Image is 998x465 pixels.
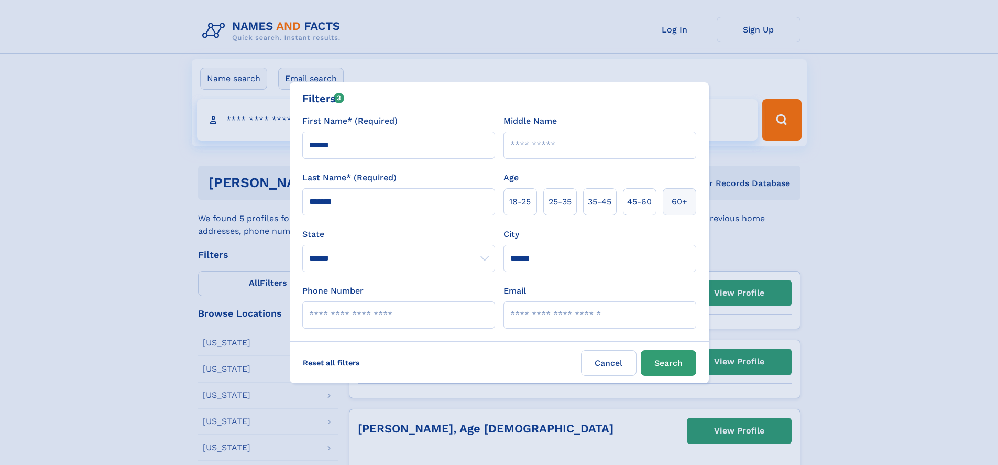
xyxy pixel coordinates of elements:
[627,196,652,208] span: 45‑60
[641,350,696,376] button: Search
[503,115,557,127] label: Middle Name
[503,228,519,241] label: City
[296,350,367,375] label: Reset all filters
[503,171,519,184] label: Age
[302,285,364,297] label: Phone Number
[549,196,572,208] span: 25‑35
[672,196,687,208] span: 60+
[302,115,398,127] label: First Name* (Required)
[302,228,495,241] label: State
[503,285,526,297] label: Email
[509,196,531,208] span: 18‑25
[581,350,637,376] label: Cancel
[588,196,611,208] span: 35‑45
[302,91,345,106] div: Filters
[302,171,397,184] label: Last Name* (Required)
